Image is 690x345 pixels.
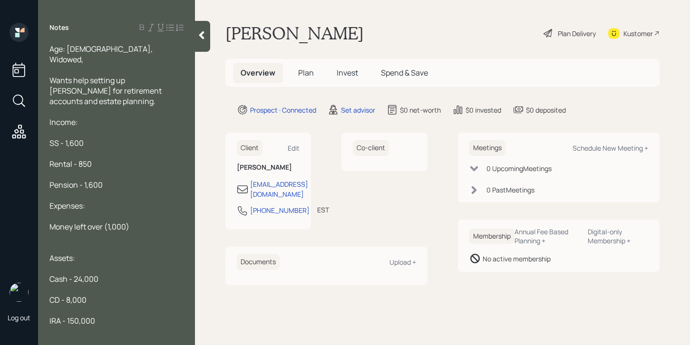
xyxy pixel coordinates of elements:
span: Invest [337,67,358,78]
span: Overview [241,67,275,78]
h1: [PERSON_NAME] [225,23,364,44]
div: 0 Past Meeting s [486,185,535,195]
span: Wants help setting up [PERSON_NAME] for retirement accounts and estate planning. [49,75,163,106]
div: $0 deposited [526,105,566,115]
div: Upload + [389,258,416,267]
div: [EMAIL_ADDRESS][DOMAIN_NAME] [250,179,308,199]
div: [PHONE_NUMBER] [250,205,310,215]
div: $0 net-worth [400,105,441,115]
span: IRA - 150,000 [49,316,95,326]
h6: Client [237,140,262,156]
div: 0 Upcoming Meeting s [486,163,552,173]
div: Kustomer [623,29,653,38]
div: No active membership [483,254,551,264]
label: Notes [49,23,69,32]
h6: [PERSON_NAME] [237,163,300,172]
div: Plan Delivery [558,29,596,38]
span: Money left over (1,000) [49,221,129,232]
span: Rental - 850 [49,159,92,169]
h6: Meetings [469,140,505,156]
span: Income: [49,117,78,127]
img: retirable_logo.png [10,283,29,302]
div: $0 invested [466,105,501,115]
div: Annual Fee Based Planning + [515,227,581,245]
span: Plan [298,67,314,78]
span: CD - 8,000 [49,295,87,305]
span: Spend & Save [381,67,428,78]
h6: Membership [469,229,515,244]
div: Log out [8,313,30,322]
span: Cash - 24,000 [49,274,98,284]
div: Edit [288,144,300,153]
span: Age: [DEMOGRAPHIC_DATA], Widowed, [49,44,154,65]
span: SS - 1,600 [49,138,84,148]
h6: Co-client [353,140,389,156]
div: Digital-only Membership + [588,227,648,245]
span: Pension - 1,600 [49,180,103,190]
div: Schedule New Meeting + [573,144,648,153]
div: Prospect · Connected [250,105,316,115]
span: Expenses: [49,201,85,211]
div: Set advisor [341,105,375,115]
h6: Documents [237,254,280,270]
div: EST [317,205,329,215]
span: Assets: [49,253,75,263]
